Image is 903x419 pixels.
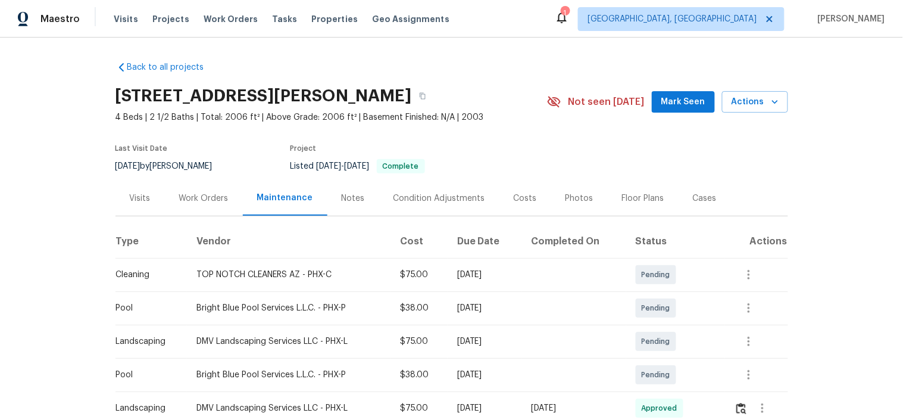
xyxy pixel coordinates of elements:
[196,369,381,381] div: Bright Blue Pool Services L.L.C. - PHX-P
[693,193,717,204] div: Cases
[290,145,317,152] span: Project
[561,7,569,19] div: 1
[732,95,779,110] span: Actions
[622,193,664,204] div: Floor Plans
[196,302,381,314] div: Bright Blue Pool Services L.L.C. - PHX-P
[457,302,512,314] div: [DATE]
[642,336,675,347] span: Pending
[412,85,433,107] button: Copy Address
[521,225,626,258] th: Completed On
[390,225,448,258] th: Cost
[116,402,178,414] div: Landscaping
[115,145,168,152] span: Last Visit Date
[457,402,512,414] div: [DATE]
[372,13,449,25] span: Geo Assignments
[736,403,746,414] img: Review Icon
[725,225,788,258] th: Actions
[116,269,178,281] div: Cleaning
[400,336,438,347] div: $75.00
[457,269,512,281] div: [DATE]
[114,13,138,25] span: Visits
[115,61,230,73] a: Back to all projects
[652,91,715,113] button: Mark Seen
[204,13,258,25] span: Work Orders
[317,162,370,170] span: -
[642,402,682,414] span: Approved
[115,90,412,102] h2: [STREET_ADDRESS][PERSON_NAME]
[568,96,645,108] span: Not seen [DATE]
[196,269,381,281] div: TOP NOTCH CLEANERS AZ - PHX-C
[448,225,521,258] th: Due Date
[531,402,617,414] div: [DATE]
[317,162,342,170] span: [DATE]
[378,163,424,170] span: Complete
[400,369,438,381] div: $38.00
[588,13,757,25] span: [GEOGRAPHIC_DATA], [GEOGRAPHIC_DATA]
[342,193,365,204] div: Notes
[152,13,189,25] span: Projects
[116,336,178,347] div: Landscaping
[115,162,140,170] span: [DATE]
[626,225,725,258] th: Status
[115,159,227,173] div: by [PERSON_NAME]
[116,302,178,314] div: Pool
[642,369,675,381] span: Pending
[179,193,229,204] div: Work Orders
[187,225,390,258] th: Vendor
[115,111,547,123] span: 4 Beds | 2 1/2 Baths | Total: 2006 ft² | Above Grade: 2006 ft² | Basement Finished: N/A | 2003
[257,192,313,204] div: Maintenance
[457,336,512,347] div: [DATE]
[196,336,381,347] div: DMV Landscaping Services LLC - PHX-L
[311,13,358,25] span: Properties
[115,225,188,258] th: Type
[393,193,485,204] div: Condition Adjustments
[514,193,537,204] div: Costs
[272,15,297,23] span: Tasks
[130,193,151,204] div: Visits
[400,269,438,281] div: $75.00
[345,162,370,170] span: [DATE]
[642,302,675,314] span: Pending
[642,269,675,281] span: Pending
[813,13,885,25] span: [PERSON_NAME]
[457,369,512,381] div: [DATE]
[196,402,381,414] div: DMV Landscaping Services LLC - PHX-L
[40,13,80,25] span: Maestro
[400,302,438,314] div: $38.00
[722,91,788,113] button: Actions
[565,193,593,204] div: Photos
[661,95,705,110] span: Mark Seen
[400,402,438,414] div: $75.00
[116,369,178,381] div: Pool
[290,162,425,170] span: Listed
